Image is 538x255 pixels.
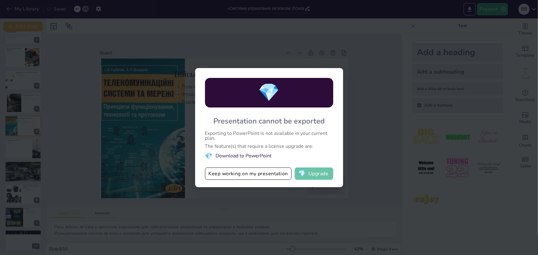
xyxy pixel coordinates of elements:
span: diamond [258,81,280,104]
span: diamond [205,152,213,160]
li: Download to PowerPoint [205,152,333,160]
div: Exporting to PowerPoint is not available in your current plan. [205,131,333,141]
div: The feature(s) that require a license upgrade are: [205,144,333,149]
span: diamond [298,171,306,177]
button: diamondUpgrade [295,168,333,180]
button: Keep working on my presentation [205,168,292,180]
div: Presentation cannot be exported [213,116,325,126]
